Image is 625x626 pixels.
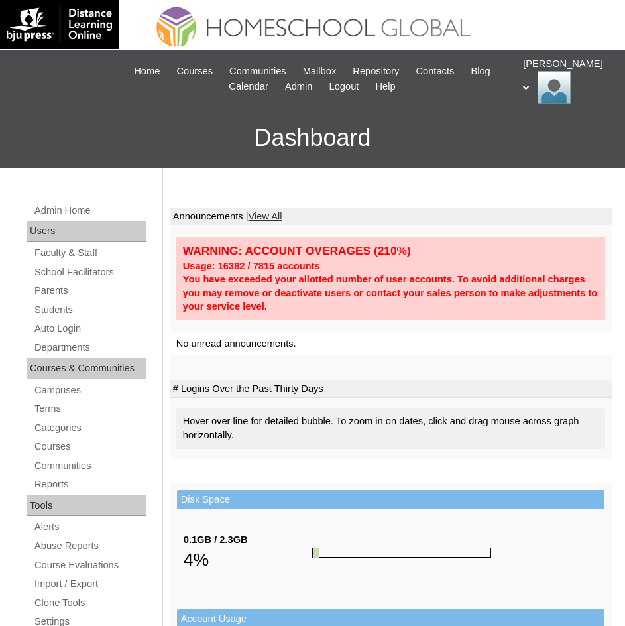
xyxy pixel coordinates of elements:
a: Clone Tools [33,595,146,611]
a: Parents [33,282,146,299]
h3: Dashboard [7,108,618,168]
span: Communities [229,64,286,79]
span: Admin [285,79,313,94]
a: Communities [223,64,293,79]
a: Logout [323,79,366,94]
img: logo-white.png [7,7,112,42]
span: Courses [176,64,213,79]
a: Calendar [222,79,274,94]
div: Users [27,221,146,242]
img: Ariane Ebuen [538,71,571,104]
td: Disk Space [177,490,604,509]
a: Home [127,64,166,79]
td: # Logins Over the Past Thirty Days [170,380,612,399]
span: Calendar [229,79,268,94]
a: Course Evaluations [33,557,146,574]
a: Campuses [33,382,146,399]
a: Auto Login [33,320,146,337]
a: Abuse Reports [33,538,146,554]
span: Logout [329,79,359,94]
span: Blog [471,64,490,79]
div: You have exceeded your allotted number of user accounts. To avoid additional charges you may remo... [183,273,598,314]
div: 0.1GB / 2.3GB [184,533,312,547]
a: Courses [33,438,146,455]
span: Contacts [416,64,454,79]
a: Contacts [409,64,461,79]
div: 4% [184,546,312,573]
a: View All [249,211,282,221]
a: School Facilitators [33,264,146,281]
a: Alerts [33,519,146,535]
a: Communities [33,458,146,474]
a: Repository [346,64,406,79]
div: [PERSON_NAME] [523,57,612,104]
a: Help [369,79,402,94]
a: Admin [278,79,319,94]
div: Courses & Communities [27,358,146,379]
a: Faculty & Staff [33,245,146,261]
span: Repository [353,64,399,79]
span: Mailbox [303,64,337,79]
a: Reports [33,476,146,493]
td: Announcements | [170,208,612,226]
td: No unread announcements. [170,332,612,356]
div: Hover over line for detailed bubble. To zoom in on dates, click and drag mouse across graph horiz... [176,408,605,448]
div: Tools [27,495,146,517]
a: Terms [33,401,146,417]
a: Departments [33,340,146,356]
a: Admin Home [33,202,146,219]
a: Courses [170,64,219,79]
div: WARNING: ACCOUNT OVERAGES (210%) [183,243,598,259]
a: Blog [464,64,496,79]
strong: Usage: 16382 / 7815 accounts [183,261,320,271]
a: Categories [33,420,146,436]
a: Import / Export [33,576,146,592]
span: Help [375,79,395,94]
a: Mailbox [296,64,343,79]
a: Students [33,302,146,318]
span: Home [134,64,160,79]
